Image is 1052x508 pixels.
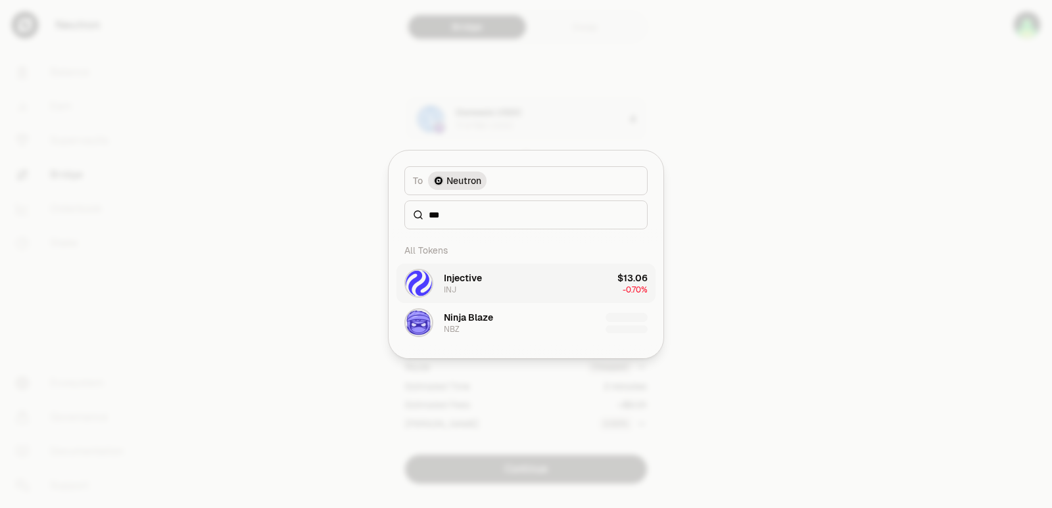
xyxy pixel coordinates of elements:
img: Neutron Logo [435,177,442,185]
div: Ninja Blaze [444,311,493,324]
div: NBZ [444,324,460,335]
span: Neutron [446,174,481,187]
div: $13.06 [617,271,648,285]
div: All Tokens [396,237,656,264]
button: NBZ LogoNinja BlazeNBZ [396,303,656,342]
span: To [413,174,423,187]
img: INJ Logo [406,270,432,296]
span: -0.70% [623,285,648,295]
button: ToNeutron LogoNeutron [404,166,648,195]
img: NBZ Logo [406,310,432,336]
div: INJ [444,285,456,295]
div: Injective [444,271,482,285]
button: INJ LogoInjectiveINJ$13.06-0.70% [396,264,656,303]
